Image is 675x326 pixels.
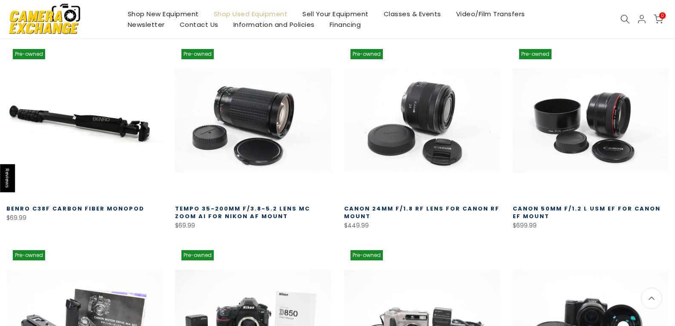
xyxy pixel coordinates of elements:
span: 0 [659,12,666,19]
a: Information and Policies [226,19,322,30]
a: Canon 24mm f/1.8 RF Lens for Canon RF Mount [344,205,500,220]
a: 0 [654,14,663,24]
div: $69.99 [6,213,162,223]
a: Tempo 35-200mm f/3.8-5.2 Lens MC Zoom AI for Nikon AF Mount [175,205,310,220]
a: Newsletter [120,19,172,30]
a: Benro C38F Carbon Fiber Monopod [6,205,144,213]
a: Shop New Equipment [120,9,206,19]
a: Contact Us [172,19,226,30]
a: Video/Film Transfers [448,9,532,19]
div: $69.99 [175,220,331,231]
a: Canon 50mm f/1.2 L USM EF for Canon EF Mount [513,205,661,220]
div: $449.99 [344,220,500,231]
a: Financing [322,19,368,30]
a: Classes & Events [376,9,448,19]
a: Back to the top [641,288,662,309]
a: Sell Your Equipment [295,9,376,19]
div: $699.99 [513,220,669,231]
a: Shop Used Equipment [206,9,295,19]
